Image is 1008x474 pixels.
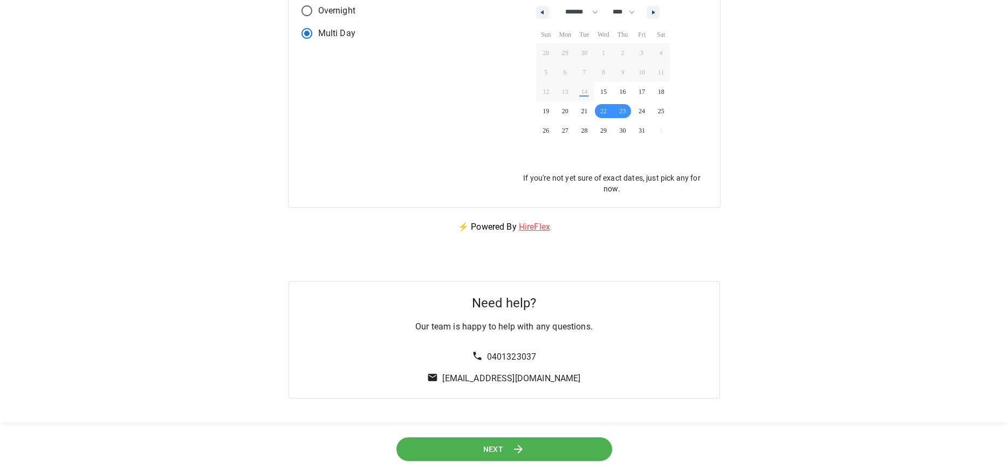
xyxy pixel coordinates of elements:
[632,101,652,121] button: 24
[544,63,547,82] span: 5
[543,121,549,140] span: 26
[575,63,594,82] button: 7
[620,101,626,121] span: 23
[613,101,633,121] button: 23
[519,222,550,232] a: HireFlex
[536,121,556,140] button: 26
[575,101,594,121] button: 21
[556,101,575,121] button: 20
[658,101,664,121] span: 25
[582,63,586,82] span: 7
[632,82,652,101] button: 17
[445,208,563,246] p: ⚡ Powered By
[620,121,626,140] span: 30
[594,63,613,82] button: 8
[556,63,575,82] button: 6
[536,63,556,82] button: 5
[575,82,594,101] button: 14
[652,101,671,121] button: 25
[652,63,671,82] button: 11
[556,26,575,43] span: Mon
[613,63,633,82] button: 9
[632,43,652,63] button: 3
[658,63,664,82] span: 11
[594,101,613,121] button: 22
[600,82,607,101] span: 15
[536,82,556,101] button: 12
[517,173,707,194] p: If you're not yet sure of exact dates, just pick any for now.
[472,294,536,312] h5: Need help?
[658,82,664,101] span: 18
[652,26,671,43] span: Sat
[318,4,355,17] span: Overnight
[600,121,607,140] span: 29
[602,63,605,82] span: 8
[594,82,613,101] button: 15
[536,101,556,121] button: 19
[639,121,645,140] span: 31
[543,101,549,121] span: 19
[660,43,663,63] span: 4
[562,82,568,101] span: 13
[318,27,355,40] span: Multi Day
[600,101,607,121] span: 22
[562,121,568,140] span: 27
[621,63,625,82] span: 9
[556,121,575,140] button: 27
[613,26,633,43] span: Thu
[543,82,549,101] span: 12
[536,26,556,43] span: Sun
[442,373,580,383] a: [EMAIL_ADDRESS][DOMAIN_NAME]
[602,43,605,63] span: 1
[632,63,652,82] button: 10
[487,351,537,363] p: 0401323037
[640,43,643,63] span: 3
[639,63,645,82] span: 10
[556,82,575,101] button: 13
[594,43,613,63] button: 1
[652,82,671,101] button: 18
[639,82,645,101] span: 17
[621,43,625,63] span: 2
[581,121,587,140] span: 28
[581,101,587,121] span: 21
[652,43,671,63] button: 4
[415,320,593,333] p: Our team is happy to help with any questions.
[594,121,613,140] button: 29
[564,63,567,82] span: 6
[632,26,652,43] span: Fri
[620,82,626,101] span: 16
[613,121,633,140] button: 30
[639,101,645,121] span: 24
[581,82,587,101] span: 14
[613,43,633,63] button: 2
[575,26,594,43] span: Tue
[575,121,594,140] button: 28
[613,82,633,101] button: 16
[562,101,568,121] span: 20
[632,121,652,140] button: 31
[594,26,613,43] span: Wed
